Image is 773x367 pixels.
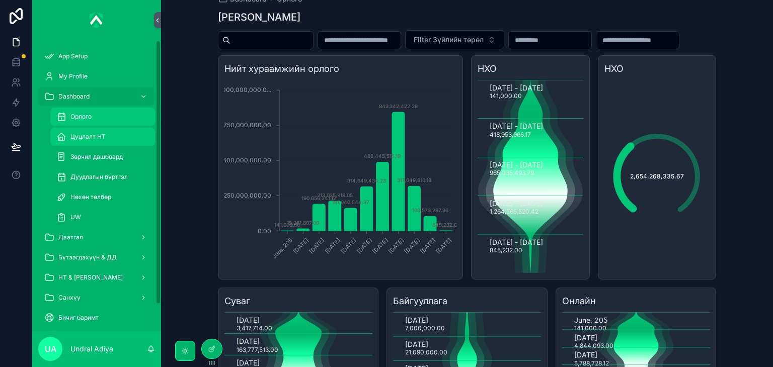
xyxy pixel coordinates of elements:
span: My Profile [58,72,88,80]
span: НТ & [PERSON_NAME] [58,273,123,282]
text: 845,232.00 [490,246,522,254]
text: 314,649,434.23 [347,177,386,183]
img: App logo [90,12,104,28]
span: Бүтээгдэхүүн & ДД [58,253,117,261]
a: Нөхөн төлбөр [50,188,155,206]
p: Undral Adiya [70,344,113,354]
text: June, 205 [271,237,294,260]
tspan: 1,000,000,000.0... [218,86,271,94]
text: 418,953,966.17 [490,131,531,138]
a: Орлого [50,108,155,126]
text: [DATE] [435,237,453,255]
text: [DATE] [237,337,260,345]
text: [DATE] [307,237,326,255]
h3: НХО [604,62,710,76]
tspan: 500,000,000.00 [223,157,271,164]
a: App Setup [38,47,155,65]
text: 161,940,544.37 [332,199,369,205]
text: [DATE] [387,237,405,255]
text: [DATE] [291,237,310,255]
span: Filter Зүйлийн төрөл [414,35,484,45]
span: Орлого [70,113,92,121]
a: Дуудлагын бүртгэл [50,168,155,186]
tspan: 250,000,000.00 [223,192,271,200]
text: 843,342,422.28 [378,103,418,109]
text: 141,000.00 [574,324,606,332]
text: 141,000.00 [274,222,300,228]
a: Цуцлалт НТ [50,128,155,146]
span: Бичиг баримт [58,314,99,322]
text: 3,417,714.00 [237,324,272,332]
text: [DATE] - [DATE] [490,199,543,208]
text: [DATE] [574,333,597,342]
span: Даатгал [58,233,83,241]
a: Бичиг баримт [38,309,155,327]
span: Dashboard [58,93,90,101]
a: Бүтээгдэхүүн & ДД [38,248,155,266]
span: Цуцлалт НТ [70,133,106,141]
text: [DATE] [355,237,373,255]
text: 141,000.00 [490,92,522,100]
h3: НХО [478,62,583,76]
div: chart [224,80,456,273]
span: 2,654,268,335.67 [630,172,684,180]
a: Dashboard [38,87,155,106]
h3: Суваг [224,294,372,308]
span: Нөхөн төлбөр [70,193,111,201]
text: [DATE] [574,350,597,359]
a: UW [50,208,155,226]
text: [DATE] [324,237,342,255]
text: [DATE] - [DATE] [490,160,543,169]
a: Зөрчил дашбоард [50,148,155,166]
h3: Онлайн [562,294,710,308]
a: My Profile [38,67,155,85]
text: 317,649,810.18 [397,177,431,183]
span: Зөрчил дашбоард [70,153,123,161]
tspan: 750,000,000.00 [223,122,271,129]
span: App Setup [58,52,88,60]
text: 163,777,513.00 [237,346,278,353]
text: 488,445,515.19 [364,153,401,159]
text: 1,264,565,520.42 [490,208,538,215]
text: 15,261,807.00 [287,220,319,226]
h1: [PERSON_NAME] [218,10,300,24]
text: [DATE] [419,237,437,255]
a: НТ & [PERSON_NAME] [38,268,155,287]
a: Даатгал [38,228,155,246]
text: 213,035,918.05 [317,192,353,198]
span: UA [45,343,56,355]
text: [DATE] - [DATE] [490,122,543,130]
span: Дуудлагын бүртгэл [70,173,128,181]
text: 7,000,000.00 [405,324,445,332]
a: Санхүү [38,289,155,307]
text: [DATE] [339,237,357,255]
text: 103,573,287.96 [412,208,448,214]
text: 21,090,000.00 [405,348,447,356]
text: 5,788,728.12 [574,359,609,367]
text: [DATE] - [DATE] [490,238,543,246]
text: [DATE] [403,237,421,255]
text: [DATE] [405,340,428,348]
text: [DATE] [405,316,428,324]
h3: Байгууллага [393,294,541,308]
text: [DATE] [237,358,260,367]
text: [DATE] [371,237,389,255]
span: Санхүү [58,294,81,302]
text: 190,656,241.12 [301,195,336,201]
tspan: 0.00 [258,227,271,235]
button: Select Button [405,30,504,49]
text: [DATE] - [DATE] [490,83,543,92]
h3: Нийт хураамжийн орлого [224,62,456,76]
div: scrollable content [32,40,161,331]
span: UW [70,213,81,221]
text: 4,844,093.00 [574,342,613,349]
text: [DATE] [237,316,260,324]
text: 965,035,493.79 [490,169,534,177]
text: June, 205 [574,316,607,324]
text: 845,232.00 [432,222,460,228]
